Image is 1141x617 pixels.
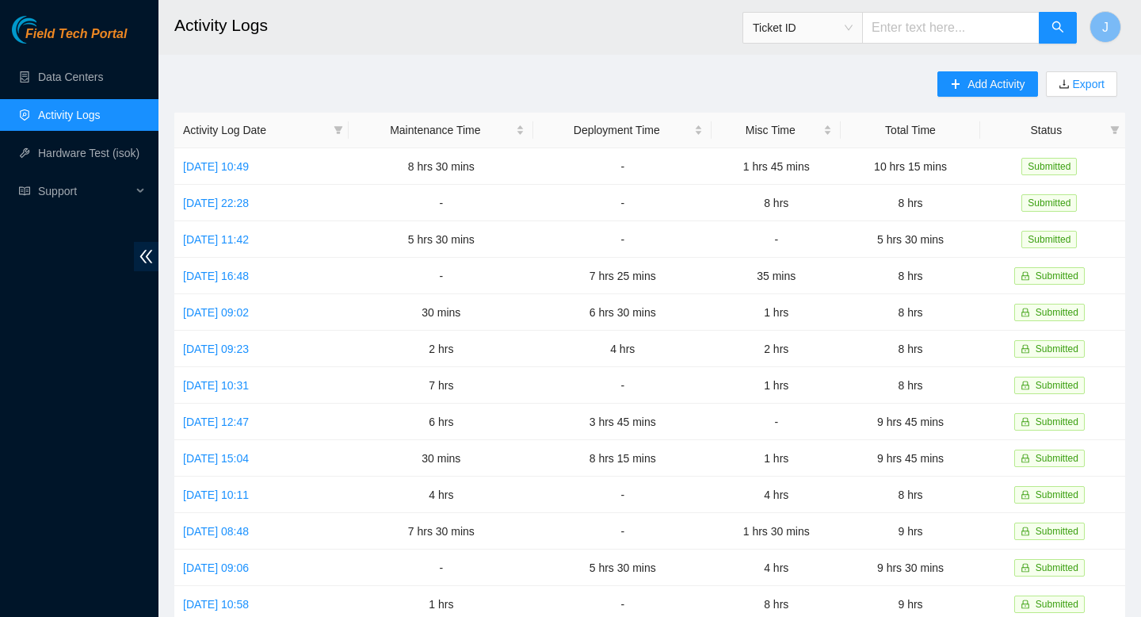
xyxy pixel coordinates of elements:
a: Akamai TechnologiesField Tech Portal [12,29,127,49]
span: Submitted [1036,270,1078,282]
span: read [19,186,30,197]
td: 5 hrs 30 mins [349,221,533,258]
span: Support [38,175,132,207]
a: Export [1070,78,1105,90]
a: Hardware Test (isok) [38,147,139,159]
a: Data Centers [38,71,103,83]
a: [DATE] 22:28 [183,197,249,209]
span: Status [989,121,1104,139]
button: J [1089,11,1121,43]
button: search [1039,12,1077,44]
span: plus [950,79,961,91]
span: Submitted [1021,194,1077,212]
td: 8 hrs [841,185,979,221]
span: filter [1107,118,1123,142]
a: [DATE] 08:48 [183,525,249,538]
td: 9 hrs 45 mins [841,404,979,440]
span: Submitted [1036,599,1078,610]
td: 9 hrs [841,513,979,550]
td: 7 hrs 25 mins [533,258,712,294]
span: lock [1021,527,1030,536]
a: [DATE] 10:11 [183,489,249,501]
span: lock [1021,454,1030,463]
td: 9 hrs 30 mins [841,550,979,586]
span: Submitted [1036,489,1078,500]
a: [DATE] 09:23 [183,343,249,355]
a: [DATE] 09:06 [183,561,249,574]
td: 2 hrs [349,331,533,367]
span: lock [1021,563,1030,573]
span: filter [330,118,346,142]
td: 5 hrs 30 mins [533,550,712,586]
td: 8 hrs 15 mins [533,440,712,477]
td: 1 hrs 30 mins [712,513,841,550]
span: Submitted [1036,526,1078,537]
span: Add Activity [967,75,1025,93]
span: filter [334,125,343,135]
span: Submitted [1036,562,1078,573]
td: 4 hrs [712,550,841,586]
a: [DATE] 16:48 [183,270,249,282]
td: - [712,404,841,440]
td: 35 mins [712,258,841,294]
td: - [533,185,712,221]
th: Total Time [841,113,979,148]
td: 4 hrs [533,331,712,367]
a: Activity Logs [38,109,101,121]
td: 4 hrs [712,477,841,513]
span: Submitted [1036,453,1078,464]
td: 30 mins [349,440,533,477]
span: lock [1021,417,1030,427]
td: 8 hrs [841,477,979,513]
img: Akamai Technologies [12,16,80,44]
td: 10 hrs 15 mins [841,148,979,185]
td: - [533,148,712,185]
td: 5 hrs 30 mins [841,221,979,258]
a: [DATE] 10:31 [183,379,249,392]
td: - [349,258,533,294]
td: 8 hrs [841,367,979,404]
a: [DATE] 12:47 [183,416,249,428]
a: [DATE] 15:04 [183,452,249,465]
td: 3 hrs 45 mins [533,404,712,440]
td: 6 hrs 30 mins [533,294,712,331]
span: Submitted [1036,307,1078,318]
span: Field Tech Portal [25,27,127,42]
span: download [1059,79,1070,91]
span: J [1102,17,1109,37]
td: 1 hrs 45 mins [712,148,841,185]
td: - [712,221,841,258]
span: lock [1021,600,1030,609]
span: double-left [134,242,158,271]
td: 1 hrs [712,367,841,404]
td: - [533,513,712,550]
td: 8 hrs [841,331,979,367]
span: lock [1021,344,1030,354]
button: plusAdd Activity [937,71,1037,97]
span: lock [1021,271,1030,281]
td: 7 hrs [349,367,533,404]
a: [DATE] 10:49 [183,160,249,173]
span: lock [1021,381,1030,390]
td: 9 hrs 45 mins [841,440,979,477]
span: Activity Log Date [183,121,327,139]
td: - [533,477,712,513]
span: Submitted [1036,343,1078,354]
td: 30 mins [349,294,533,331]
span: search [1051,21,1064,36]
button: downloadExport [1046,71,1117,97]
td: 6 hrs [349,404,533,440]
span: Submitted [1021,231,1077,248]
td: 8 hrs 30 mins [349,148,533,185]
td: 8 hrs [841,258,979,294]
span: lock [1021,308,1030,317]
td: 2 hrs [712,331,841,367]
td: 7 hrs 30 mins [349,513,533,550]
td: 8 hrs [712,185,841,221]
td: - [533,367,712,404]
span: Submitted [1036,416,1078,427]
span: Submitted [1021,158,1077,175]
a: [DATE] 10:58 [183,598,249,611]
td: 1 hrs [712,294,841,331]
span: Submitted [1036,380,1078,391]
